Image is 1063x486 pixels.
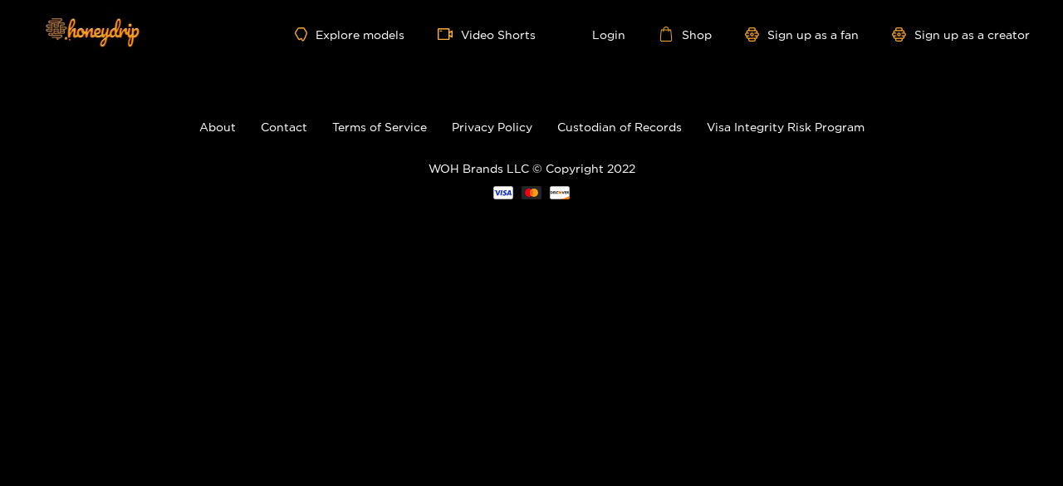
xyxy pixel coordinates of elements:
a: Custodian of Records [557,120,682,133]
a: Login [569,27,625,42]
a: About [199,120,236,133]
a: Video Shorts [438,27,536,42]
a: Contact [261,120,307,133]
a: Shop [659,27,712,42]
a: Explore models [295,27,404,42]
a: Visa Integrity Risk Program [707,120,865,133]
a: Terms of Service [332,120,427,133]
span: video-camera [438,27,461,42]
a: Sign up as a fan [745,27,859,42]
a: Sign up as a creator [892,27,1030,42]
a: Privacy Policy [452,120,532,133]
